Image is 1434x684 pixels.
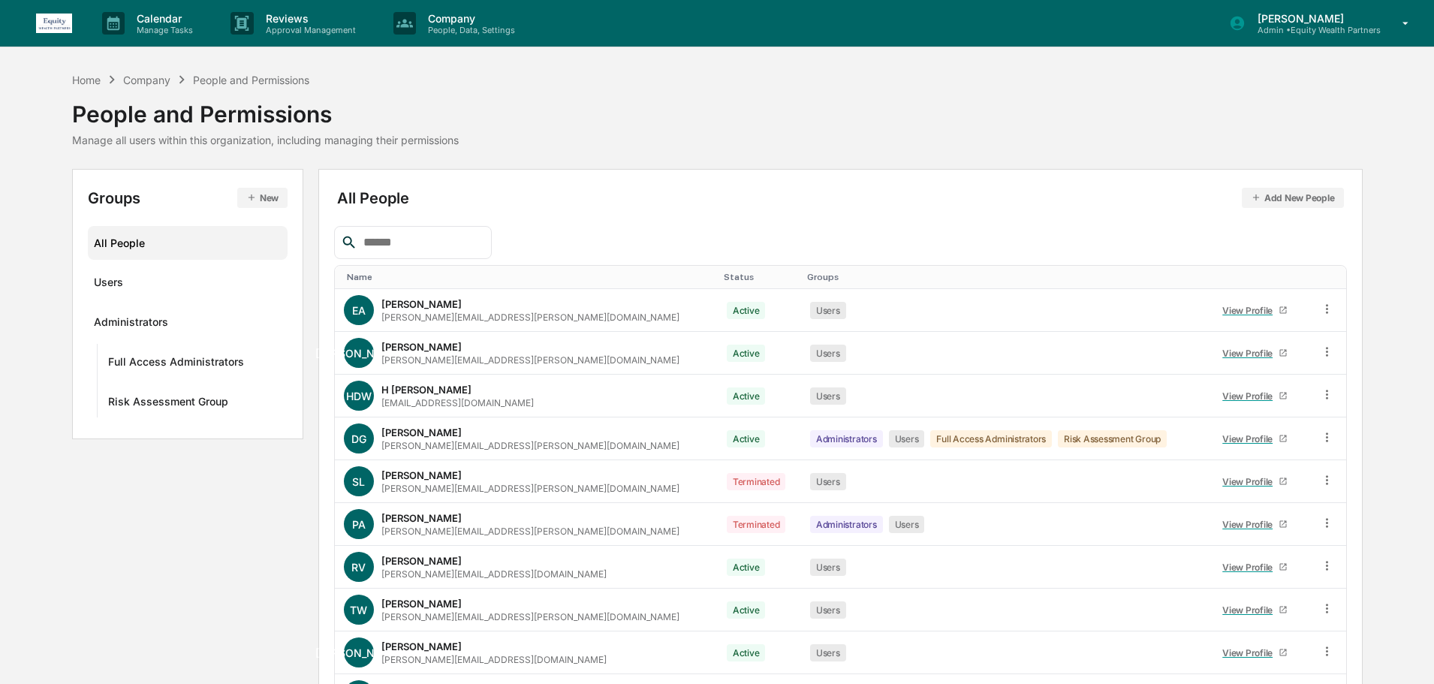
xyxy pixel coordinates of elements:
div: Users [810,302,846,319]
a: View Profile [1216,470,1294,493]
div: Users [810,559,846,576]
div: [PERSON_NAME][EMAIL_ADDRESS][PERSON_NAME][DOMAIN_NAME] [381,440,679,451]
div: [PERSON_NAME][EMAIL_ADDRESS][PERSON_NAME][DOMAIN_NAME] [381,526,679,537]
iframe: Open customer support [1386,634,1426,675]
div: Home [72,74,101,86]
a: View Profile [1216,299,1294,322]
div: Administrators [810,430,883,447]
div: Company [123,74,170,86]
p: Approval Management [254,25,363,35]
span: DG [351,432,366,445]
p: Admin • Equity Wealth Partners [1246,25,1381,35]
span: PA [352,518,366,531]
button: Add New People [1242,188,1344,208]
p: [PERSON_NAME] [1246,12,1381,25]
div: [PERSON_NAME] [381,469,462,481]
div: Full Access Administrators [108,355,244,373]
p: Manage Tasks [125,25,200,35]
span: TW [350,604,367,616]
a: View Profile [1216,598,1294,622]
div: Manage all users within this organization, including managing their permissions [72,134,459,146]
div: Users [810,601,846,619]
div: [PERSON_NAME] [381,555,462,567]
div: [PERSON_NAME] [381,298,462,310]
span: [PERSON_NAME] [315,347,402,360]
div: Toggle SortBy [1213,272,1306,282]
span: RV [351,561,366,574]
span: EA [352,304,366,317]
div: [PERSON_NAME] [381,426,462,438]
div: Users [889,516,925,533]
div: [PERSON_NAME] [381,640,462,652]
div: [PERSON_NAME][EMAIL_ADDRESS][PERSON_NAME][DOMAIN_NAME] [381,611,679,622]
div: View Profile [1222,390,1279,402]
div: Administrators [94,315,168,333]
a: View Profile [1216,342,1294,365]
div: Active [727,302,766,319]
div: Active [727,559,766,576]
div: People and Permissions [72,89,459,128]
div: Risk Assessment Group [108,395,228,413]
p: Calendar [125,12,200,25]
a: View Profile [1216,556,1294,579]
span: [PERSON_NAME] [315,646,402,659]
div: Toggle SortBy [724,272,795,282]
div: [PERSON_NAME] [381,512,462,524]
div: Toggle SortBy [807,272,1201,282]
div: View Profile [1222,519,1279,530]
div: Active [727,345,766,362]
div: View Profile [1222,305,1279,316]
img: logo [36,14,72,33]
span: HDW [346,390,372,402]
div: Toggle SortBy [347,272,712,282]
div: Active [727,430,766,447]
div: View Profile [1222,348,1279,359]
div: [PERSON_NAME][EMAIL_ADDRESS][PERSON_NAME][DOMAIN_NAME] [381,312,679,323]
div: View Profile [1222,433,1279,444]
div: [PERSON_NAME] [381,598,462,610]
div: [PERSON_NAME] [381,341,462,353]
p: Company [416,12,523,25]
div: Users [889,430,925,447]
p: Reviews [254,12,363,25]
div: View Profile [1222,562,1279,573]
div: [PERSON_NAME][EMAIL_ADDRESS][DOMAIN_NAME] [381,568,607,580]
div: H [PERSON_NAME] [381,384,471,396]
div: View Profile [1222,647,1279,658]
div: Terminated [727,516,786,533]
button: New [237,188,288,208]
div: View Profile [1222,476,1279,487]
div: Active [727,644,766,661]
div: All People [337,188,1344,208]
div: Users [810,387,846,405]
div: Administrators [810,516,883,533]
div: Full Access Administrators [930,430,1052,447]
div: Users [810,644,846,661]
div: [PERSON_NAME][EMAIL_ADDRESS][DOMAIN_NAME] [381,654,607,665]
div: All People [94,231,282,255]
div: Users [810,473,846,490]
div: People and Permissions [193,74,309,86]
div: Users [94,276,123,294]
div: Groups [88,188,288,208]
div: Terminated [727,473,786,490]
div: [PERSON_NAME][EMAIL_ADDRESS][PERSON_NAME][DOMAIN_NAME] [381,483,679,494]
a: View Profile [1216,513,1294,536]
span: SL [352,475,365,488]
p: People, Data, Settings [416,25,523,35]
div: [EMAIL_ADDRESS][DOMAIN_NAME] [381,397,534,408]
div: Toggle SortBy [1323,272,1339,282]
div: Users [810,345,846,362]
a: View Profile [1216,427,1294,450]
div: View Profile [1222,604,1279,616]
div: Active [727,387,766,405]
div: Risk Assessment Group [1058,430,1167,447]
a: View Profile [1216,384,1294,408]
div: Active [727,601,766,619]
a: View Profile [1216,641,1294,664]
div: [PERSON_NAME][EMAIL_ADDRESS][PERSON_NAME][DOMAIN_NAME] [381,354,679,366]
